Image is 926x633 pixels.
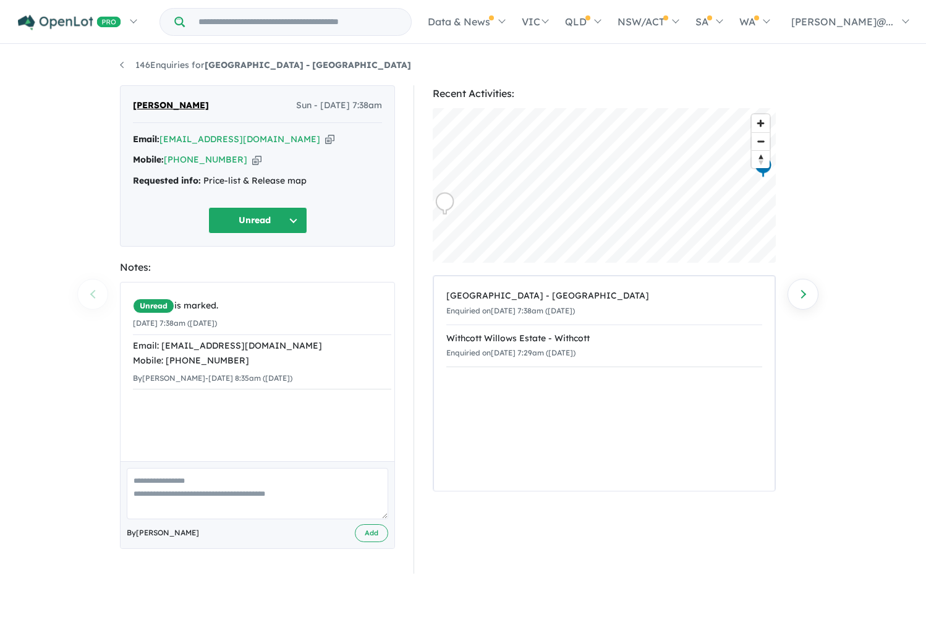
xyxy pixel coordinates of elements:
button: Unread [208,207,307,234]
a: 146Enquiries for[GEOGRAPHIC_DATA] - [GEOGRAPHIC_DATA] [120,59,411,70]
div: Price-list & Release map [133,174,382,189]
span: By [PERSON_NAME] [127,527,199,539]
button: Zoom in [752,114,770,132]
strong: [GEOGRAPHIC_DATA] - [GEOGRAPHIC_DATA] [205,59,411,70]
span: [PERSON_NAME] [133,98,209,113]
input: Try estate name, suburb, builder or developer [187,9,409,35]
button: Copy [325,133,334,146]
span: Zoom out [752,133,770,150]
button: Zoom out [752,132,770,150]
a: [EMAIL_ADDRESS][DOMAIN_NAME] [159,134,320,145]
a: [GEOGRAPHIC_DATA] - [GEOGRAPHIC_DATA]Enquiried on[DATE] 7:38am ([DATE]) [446,283,762,325]
div: Recent Activities: [433,85,776,102]
span: Reset bearing to north [752,151,770,168]
nav: breadcrumb [120,58,806,73]
span: Sun - [DATE] 7:38am [296,98,382,113]
strong: Mobile: [133,154,164,165]
button: Copy [252,153,261,166]
img: Openlot PRO Logo White [18,15,121,30]
small: [DATE] 7:38am ([DATE]) [133,318,217,328]
span: [PERSON_NAME]@... [791,15,893,28]
div: Email: [EMAIL_ADDRESS][DOMAIN_NAME] Mobile: [PHONE_NUMBER] [133,339,391,368]
a: [PHONE_NUMBER] [164,154,247,165]
span: Unread [133,299,174,313]
div: Map marker [436,192,454,215]
div: [GEOGRAPHIC_DATA] - [GEOGRAPHIC_DATA] [446,289,762,304]
button: Reset bearing to north [752,150,770,168]
button: Add [355,524,388,542]
a: Withcott Willows Estate - WithcottEnquiried on[DATE] 7:29am ([DATE]) [446,325,762,368]
canvas: Map [433,108,776,263]
div: Map marker [754,156,773,179]
div: is marked. [133,299,391,313]
div: Notes: [120,259,395,276]
strong: Email: [133,134,159,145]
small: Enquiried on [DATE] 7:38am ([DATE]) [446,306,575,315]
div: Withcott Willows Estate - Withcott [446,331,762,346]
small: By [PERSON_NAME] - [DATE] 8:35am ([DATE]) [133,373,292,383]
small: Enquiried on [DATE] 7:29am ([DATE]) [446,348,576,357]
strong: Requested info: [133,175,201,186]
